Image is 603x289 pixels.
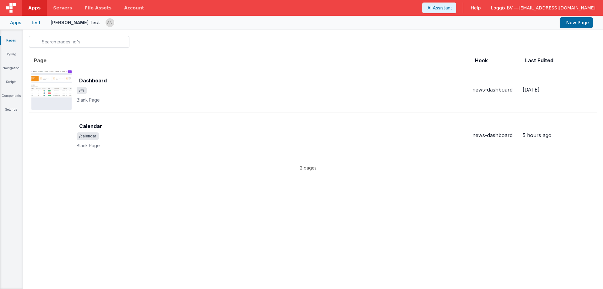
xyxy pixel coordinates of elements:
[31,19,41,26] div: test
[422,3,456,13] button: AI Assistant
[51,19,100,26] div: [PERSON_NAME] Test
[79,122,102,130] h3: Calendar
[79,77,107,84] h3: Dashboard
[523,86,540,93] span: [DATE]
[491,5,598,11] button: Loggix BV — [EMAIL_ADDRESS][DOMAIN_NAME]
[29,36,129,48] input: Search pages, id's ...
[77,142,467,149] p: Blank Page
[472,132,518,139] div: news-dashboard
[491,5,519,11] span: Loggix BV —
[560,17,593,28] button: New Page
[471,5,481,11] span: Help
[584,129,594,142] button: Options
[106,18,114,27] img: f1d78738b441ccf0e1fcb79415a71bae
[34,57,46,64] span: Page
[584,84,594,96] button: Options
[10,19,21,26] div: Apps
[519,5,595,11] span: [EMAIL_ADDRESS][DOMAIN_NAME]
[77,132,99,140] span: /calendar
[28,5,41,11] span: Apps
[77,87,87,94] span: /#/
[85,5,112,11] span: File Assets
[475,57,488,64] span: Hook
[523,132,551,138] span: 5 hours ago
[29,164,587,171] p: 2 pages
[53,5,72,11] span: Servers
[427,5,452,11] span: AI Assistant
[525,57,553,64] span: Last Edited
[77,97,467,103] p: Blank Page
[472,86,518,93] div: news-dashboard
